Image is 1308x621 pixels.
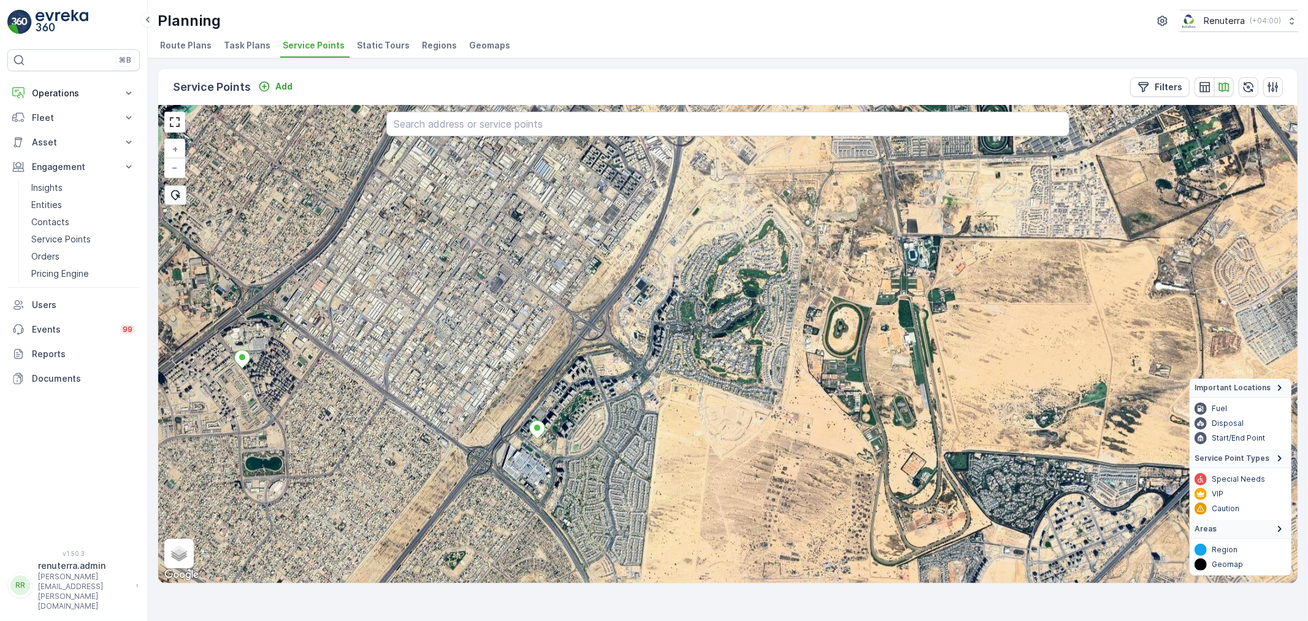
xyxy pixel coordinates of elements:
button: Filters [1130,77,1190,97]
button: Asset [7,130,140,155]
p: Documents [32,372,135,385]
p: Asset [32,136,115,148]
p: 99 [123,325,132,334]
p: Insights [31,182,63,194]
div: Bulk Select [164,185,186,205]
p: [PERSON_NAME][EMAIL_ADDRESS][PERSON_NAME][DOMAIN_NAME] [38,572,130,611]
p: Renuterra [1204,15,1245,27]
p: Users [32,299,135,311]
span: Task Plans [224,39,270,52]
span: Service Points [283,39,345,52]
span: Geomaps [469,39,510,52]
p: Add [275,80,293,93]
a: Service Points [26,231,140,248]
button: RRrenuterra.admin[PERSON_NAME][EMAIL_ADDRESS][PERSON_NAME][DOMAIN_NAME] [7,560,140,611]
p: Region [1212,545,1237,555]
p: Caution [1212,504,1239,514]
summary: Areas [1190,520,1291,539]
button: Operations [7,81,140,106]
p: Fuel [1212,404,1227,414]
p: ⌘B [119,55,131,65]
span: + [172,144,178,154]
div: RR [10,576,30,595]
a: Orders [26,248,140,265]
p: Engagement [32,161,115,173]
p: Reports [32,348,135,360]
img: Google [161,567,202,583]
a: Pricing Engine [26,265,140,282]
summary: Important Locations [1190,379,1291,398]
img: logo_light-DOdMpM7g.png [36,10,88,34]
p: Start/End Point [1212,433,1265,443]
a: Zoom In [166,140,184,158]
a: Open this area in Google Maps (opens a new window) [161,567,202,583]
img: Screenshot_2024-07-26_at_13.33.01.png [1180,14,1199,28]
p: VIP [1212,489,1223,499]
span: − [172,162,178,172]
input: Search address or service points [386,112,1070,136]
a: Insights [26,179,140,196]
p: Pricing Engine [31,268,89,280]
span: Regions [422,39,457,52]
a: Zoom Out [166,158,184,177]
p: Service Points [173,79,251,96]
a: Documents [7,366,140,391]
a: Reports [7,342,140,366]
a: View Fullscreen [166,113,184,131]
p: Planning [158,11,221,31]
summary: Service Point Types [1190,449,1291,468]
button: Engagement [7,155,140,179]
p: Special Needs [1212,474,1265,484]
a: Contacts [26,214,140,231]
p: Entities [31,199,62,211]
p: Filters [1155,81,1182,93]
button: Add [253,79,297,94]
span: Areas [1195,524,1217,534]
p: Operations [32,87,115,99]
a: Entities [26,196,140,214]
p: Disposal [1212,418,1244,428]
p: ( +04:00 ) [1250,16,1281,26]
span: Route Plans [160,39,212,52]
p: Fleet [32,112,115,124]
span: v 1.50.3 [7,550,140,557]
p: renuterra.admin [38,560,130,572]
img: logo [7,10,32,34]
button: Renuterra(+04:00) [1180,10,1298,32]
p: Contacts [31,216,69,228]
p: Events [32,323,113,336]
p: Geomap [1212,560,1243,569]
p: Service Points [31,233,91,245]
a: Layers [166,540,193,567]
p: Orders [31,250,59,263]
button: Fleet [7,106,140,130]
span: Static Tours [357,39,410,52]
a: Events99 [7,317,140,342]
span: Service Point Types [1195,453,1269,463]
a: Users [7,293,140,317]
span: Important Locations [1195,383,1271,393]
